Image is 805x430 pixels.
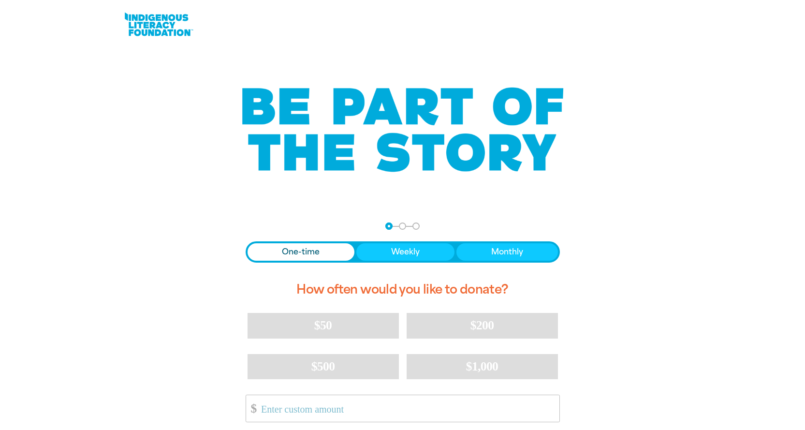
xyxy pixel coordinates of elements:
button: Navigate to step 2 of 3 to enter your details [399,222,406,230]
input: Enter custom amount [254,395,559,422]
span: $1,000 [466,359,498,373]
span: One-time [282,246,320,258]
img: Be part of the story [234,68,572,192]
span: Monthly [491,246,523,258]
button: Monthly [456,243,558,261]
span: $500 [311,359,335,373]
button: Weekly [356,243,454,261]
button: One-time [248,243,355,261]
button: $500 [248,354,399,379]
div: Donation frequency [246,241,560,263]
button: $1,000 [407,354,558,379]
button: $200 [407,313,558,338]
span: Weekly [391,246,420,258]
button: Navigate to step 3 of 3 to enter your payment details [412,222,420,230]
span: $200 [470,318,494,332]
button: $50 [248,313,399,338]
span: $50 [314,318,332,332]
h2: How often would you like to donate? [246,274,560,305]
button: Navigate to step 1 of 3 to enter your donation amount [385,222,393,230]
span: $ [246,398,257,419]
